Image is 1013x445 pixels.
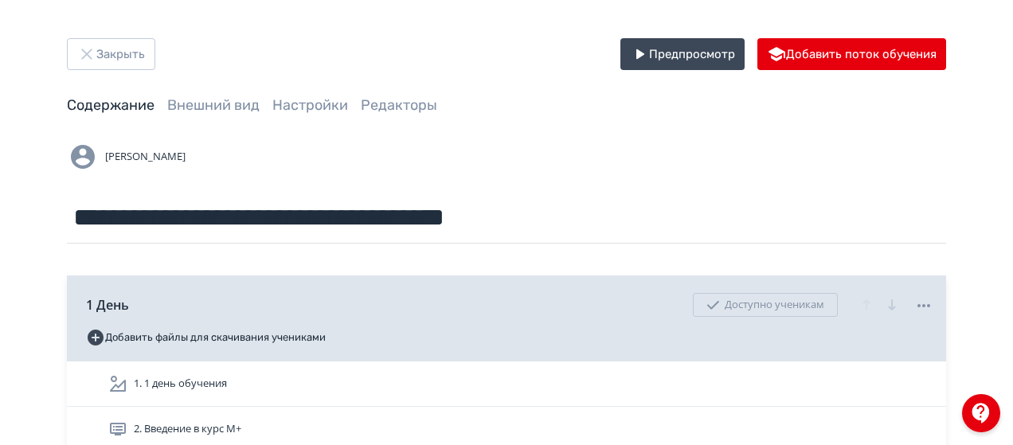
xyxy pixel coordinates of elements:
[620,38,745,70] button: Предпросмотр
[272,96,348,114] a: Настройки
[693,293,838,317] div: Доступно ученикам
[134,421,241,437] span: 2. Введение в курс М+
[86,295,129,314] span: 1 День
[167,96,260,114] a: Внешний вид
[67,38,155,70] button: Закрыть
[134,376,227,392] span: 1. 1 день обучения
[361,96,437,114] a: Редакторы
[86,325,326,350] button: Добавить файлы для скачивания учениками
[105,149,186,165] span: [PERSON_NAME]
[67,96,154,114] a: Содержание
[67,361,946,407] div: 1. 1 день обучения
[757,38,946,70] button: Добавить поток обучения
